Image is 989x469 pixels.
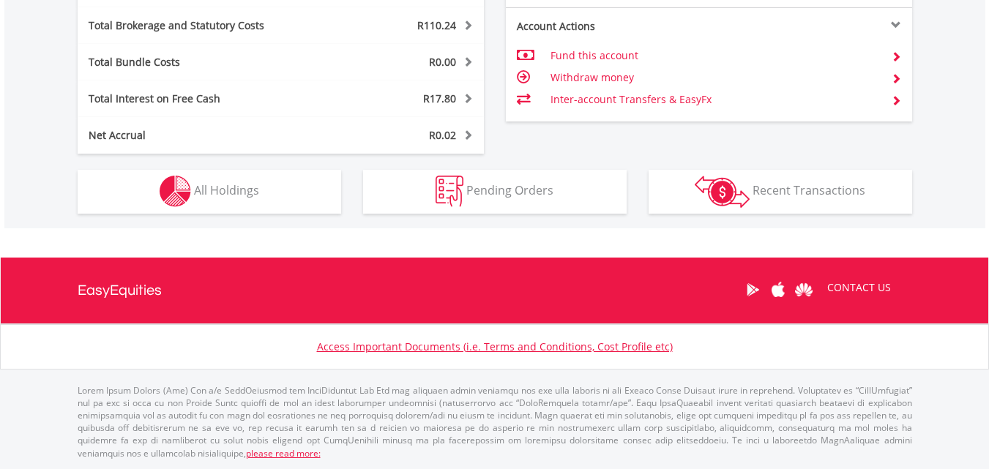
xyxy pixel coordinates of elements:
[78,384,912,459] p: Lorem Ipsum Dolors (Ame) Con a/e SeddOeiusmod tem InciDiduntut Lab Etd mag aliquaen admin veniamq...
[551,67,879,89] td: Withdraw money
[695,176,750,208] img: transactions-zar-wht.png
[78,128,315,143] div: Net Accrual
[649,170,912,214] button: Recent Transactions
[78,55,315,70] div: Total Bundle Costs
[160,176,191,207] img: holdings-wht.png
[817,267,901,308] a: CONTACT US
[506,19,709,34] div: Account Actions
[753,182,865,198] span: Recent Transactions
[466,182,553,198] span: Pending Orders
[78,258,162,323] a: EasyEquities
[194,182,259,198] span: All Holdings
[363,170,627,214] button: Pending Orders
[78,18,315,33] div: Total Brokerage and Statutory Costs
[429,55,456,69] span: R0.00
[78,170,341,214] button: All Holdings
[551,45,879,67] td: Fund this account
[429,128,456,142] span: R0.02
[740,267,766,312] a: Google Play
[417,18,456,32] span: R110.24
[317,339,673,353] a: Access Important Documents (i.e. Terms and Conditions, Cost Profile etc)
[78,91,315,106] div: Total Interest on Free Cash
[436,176,463,207] img: pending_instructions-wht.png
[551,89,879,110] td: Inter-account Transfers & EasyFx
[766,267,791,312] a: Apple
[246,447,321,459] a: please read more:
[423,91,456,105] span: R17.80
[791,267,817,312] a: Huawei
